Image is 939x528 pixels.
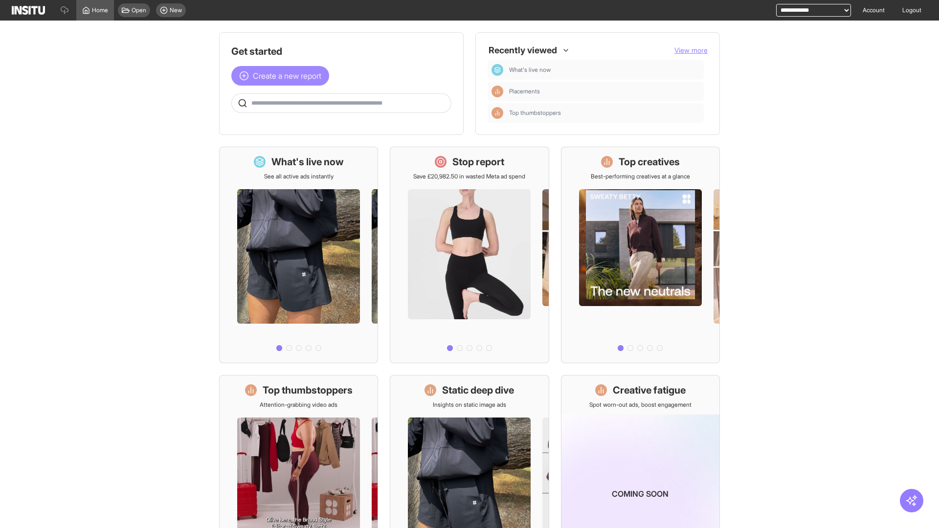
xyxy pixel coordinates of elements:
[591,173,690,180] p: Best-performing creatives at a glance
[674,45,708,55] button: View more
[219,147,378,363] a: What's live nowSee all active ads instantly
[170,6,182,14] span: New
[264,173,334,180] p: See all active ads instantly
[231,44,451,58] h1: Get started
[263,383,353,397] h1: Top thumbstoppers
[452,155,504,169] h1: Stop report
[253,70,321,82] span: Create a new report
[12,6,45,15] img: Logo
[674,46,708,54] span: View more
[509,66,700,74] span: What's live now
[390,147,549,363] a: Stop reportSave £20,982.50 in wasted Meta ad spend
[231,66,329,86] button: Create a new report
[442,383,514,397] h1: Static deep dive
[92,6,108,14] span: Home
[260,401,337,409] p: Attention-grabbing video ads
[433,401,506,409] p: Insights on static image ads
[413,173,525,180] p: Save £20,982.50 in wasted Meta ad spend
[509,109,561,117] span: Top thumbstoppers
[509,66,551,74] span: What's live now
[271,155,344,169] h1: What's live now
[561,147,720,363] a: Top creativesBest-performing creatives at a glance
[509,88,540,95] span: Placements
[509,109,700,117] span: Top thumbstoppers
[492,86,503,97] div: Insights
[132,6,146,14] span: Open
[509,88,700,95] span: Placements
[492,64,503,76] div: Dashboard
[619,155,680,169] h1: Top creatives
[492,107,503,119] div: Insights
